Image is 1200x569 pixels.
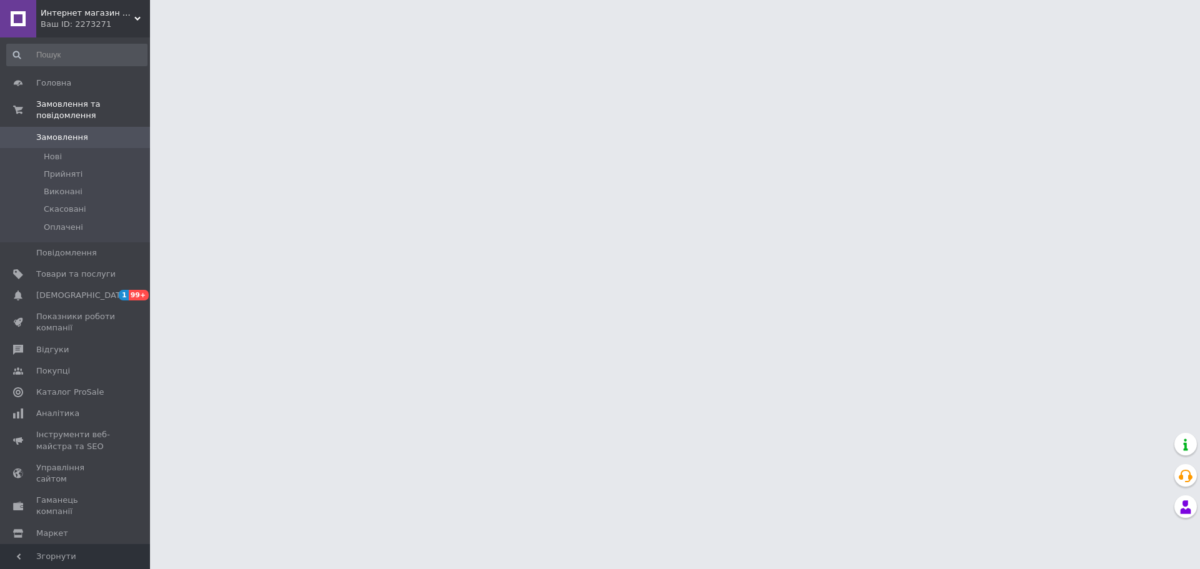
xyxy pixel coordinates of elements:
span: Интернет магазин Домовой [41,7,134,19]
span: Головна [36,77,71,89]
span: Каталог ProSale [36,387,104,398]
span: Замовлення та повідомлення [36,99,150,121]
span: Замовлення [36,132,88,143]
span: Аналітика [36,408,79,419]
input: Пошук [6,44,147,66]
span: 99+ [129,290,149,300]
span: Показники роботи компанії [36,311,116,334]
span: Інструменти веб-майстра та SEO [36,429,116,452]
span: Прийняті [44,169,82,180]
span: [DEMOGRAPHIC_DATA] [36,290,129,301]
span: Скасовані [44,204,86,215]
div: Ваш ID: 2273271 [41,19,150,30]
span: Оплачені [44,222,83,233]
span: Відгуки [36,344,69,355]
span: Гаманець компанії [36,495,116,517]
span: Нові [44,151,62,162]
span: Повідомлення [36,247,97,259]
span: Товари та послуги [36,269,116,280]
span: Управління сайтом [36,462,116,485]
span: Маркет [36,528,68,539]
span: Покупці [36,365,70,377]
span: Виконані [44,186,82,197]
span: 1 [119,290,129,300]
